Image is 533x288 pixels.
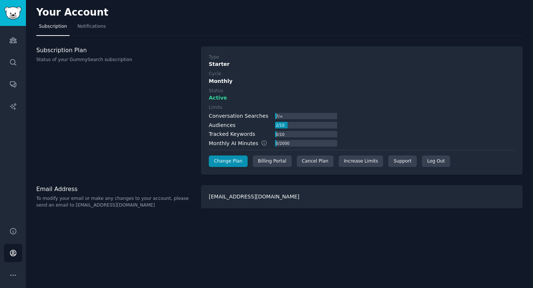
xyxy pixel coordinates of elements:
[209,54,219,61] div: Type
[253,155,292,167] div: Billing Portal
[39,23,67,30] span: Subscription
[388,155,416,167] a: Support
[297,155,333,167] div: Cancel Plan
[275,140,290,147] div: 0 / 2000
[209,112,268,120] div: Conversation Searches
[275,113,283,120] div: 7 / ∞
[209,155,248,167] a: Change Plan
[209,121,235,129] div: Audiences
[209,94,227,102] span: Active
[209,60,515,68] div: Starter
[36,21,70,36] a: Subscription
[36,195,193,208] p: To modify your email or make any changes to your account, please send an email to [EMAIL_ADDRESS]...
[209,104,222,111] div: Limits
[36,7,108,19] h2: Your Account
[275,131,285,138] div: 0 / 10
[201,185,523,208] div: [EMAIL_ADDRESS][DOMAIN_NAME]
[36,185,193,193] h3: Email Address
[77,23,106,30] span: Notifications
[275,122,285,128] div: 2 / 10
[209,71,221,77] div: Cycle
[4,7,21,20] img: GummySearch logo
[209,77,515,85] div: Monthly
[209,88,223,94] div: Status
[339,155,383,167] a: Increase Limits
[209,140,275,147] div: Monthly AI Minutes
[422,155,450,167] div: Log Out
[36,57,193,63] p: Status of your GummySearch subscription
[36,46,193,54] h3: Subscription Plan
[209,130,255,138] div: Tracked Keywords
[75,21,108,36] a: Notifications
